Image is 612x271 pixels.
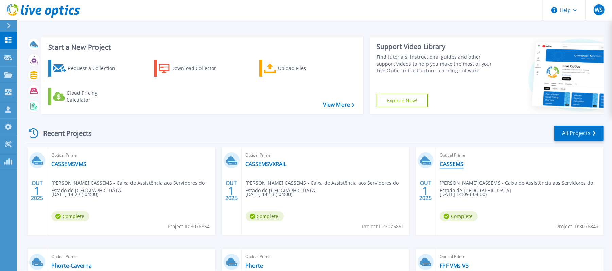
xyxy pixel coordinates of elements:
div: Recent Projects [26,125,101,142]
a: Phorte [246,262,263,269]
span: [PERSON_NAME] , CASSEMS - Caixa de Assistência aos Servidores do Estado de [GEOGRAPHIC_DATA] [246,179,409,194]
span: 1 [423,188,429,194]
div: Download Collector [171,61,226,75]
span: Optical Prime [440,151,599,159]
span: Project ID: 3076849 [556,223,598,230]
a: CASSEMS [440,161,464,167]
span: 1 [228,188,234,194]
a: View More [323,102,354,108]
span: Optical Prime [51,151,211,159]
a: Cloud Pricing Calculator [48,88,124,105]
span: Complete [440,211,478,221]
span: Complete [51,211,89,221]
span: [DATE] 14:09 (-04:00) [440,191,487,198]
span: [PERSON_NAME] , CASSEMS - Caixa de Assistência aos Servidores do Estado de [GEOGRAPHIC_DATA] [440,179,604,194]
a: CASSEMSVXRAIL [246,161,287,167]
span: [DATE] 14:13 (-04:00) [246,191,293,198]
a: FPF VMs V3 [440,262,469,269]
span: Complete [246,211,284,221]
a: All Projects [554,126,604,141]
a: Explore Now! [377,94,428,107]
div: Upload Files [278,61,332,75]
div: Cloud Pricing Calculator [67,90,121,103]
div: OUT 2025 [31,178,43,203]
span: Project ID: 3076851 [362,223,404,230]
div: OUT 2025 [225,178,238,203]
a: Request a Collection [48,60,124,77]
h3: Start a New Project [48,43,354,51]
a: Download Collector [154,60,230,77]
div: Request a Collection [68,61,122,75]
span: [DATE] 14:22 (-04:00) [51,191,98,198]
span: [PERSON_NAME] , CASSEMS - Caixa de Assistência aos Servidores do Estado de [GEOGRAPHIC_DATA] [51,179,215,194]
a: Upload Files [259,60,335,77]
a: Phorte-Caverna [51,262,92,269]
span: 1 [34,188,40,194]
span: Optical Prime [246,151,405,159]
div: OUT 2025 [419,178,432,203]
span: Optical Prime [51,253,211,260]
span: Optical Prime [246,253,405,260]
span: Project ID: 3076854 [168,223,210,230]
div: Support Video Library [377,42,495,51]
span: WS [595,7,603,13]
a: CASSEMSVMS [51,161,86,167]
span: Optical Prime [440,253,599,260]
div: Find tutorials, instructional guides and other support videos to help you make the most of your L... [377,54,495,74]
